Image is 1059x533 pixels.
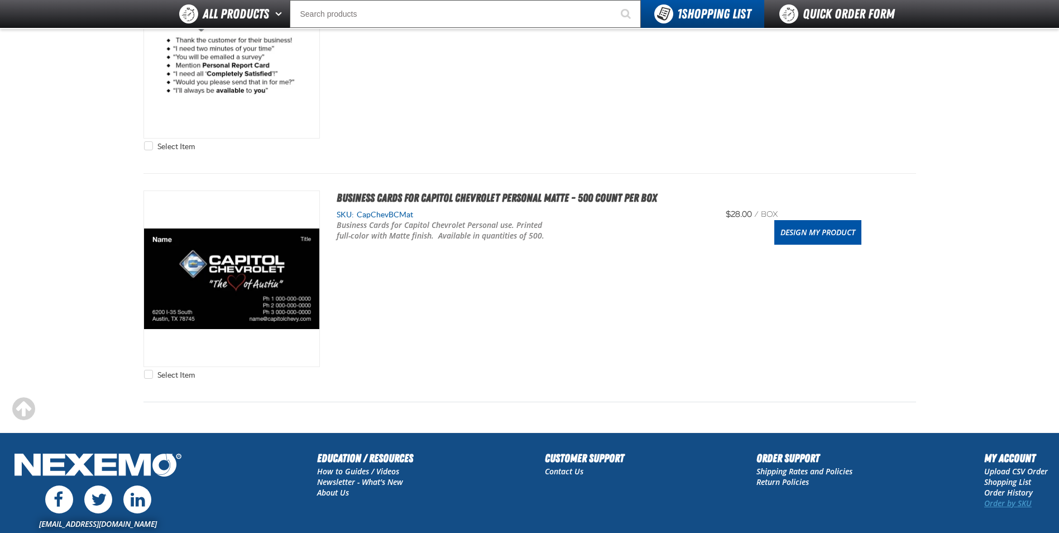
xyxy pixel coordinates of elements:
[337,191,657,204] a: Business Cards for Capitol Chevrolet Personal Matte - 500 count per box
[144,191,319,367] : View Details of the Business Cards for Capitol Chevrolet Personal Matte - 500 count per box
[984,466,1048,477] a: Upload CSV Order
[317,466,399,477] a: How to Guides / Videos
[337,220,558,241] p: Business Cards for Capitol Chevrolet Personal use. Printed full-color with Matte finish. Availabl...
[545,450,624,467] h2: Customer Support
[11,397,36,421] div: Scroll to the top
[337,210,705,220] div: SKU:
[354,210,413,219] span: CapChevBCMat
[756,450,852,467] h2: Order Support
[545,466,583,477] a: Contact Us
[677,6,682,22] strong: 1
[984,477,1031,487] a: Shopping List
[984,487,1033,498] a: Order History
[144,141,195,152] label: Select Item
[754,210,759,219] span: /
[144,370,153,379] input: Select Item
[317,477,403,487] a: Newsletter - What's New
[756,466,852,477] a: Shipping Rates and Policies
[756,477,809,487] a: Return Policies
[761,210,778,219] span: box
[774,220,861,245] a: Design My Product
[317,450,413,467] h2: Education / Resources
[984,498,1032,508] a: Order by SKU
[726,210,752,219] span: $28.00
[11,450,185,483] img: Nexemo Logo
[203,4,269,24] span: All Products
[984,450,1048,467] h2: My Account
[677,6,751,22] span: Shopping List
[144,141,153,150] input: Select Item
[144,191,319,367] img: Business Cards for Capitol Chevrolet Personal Matte - 500 count per box
[317,487,349,498] a: About Us
[144,370,195,380] label: Select Item
[39,518,157,529] a: [EMAIL_ADDRESS][DOMAIN_NAME]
